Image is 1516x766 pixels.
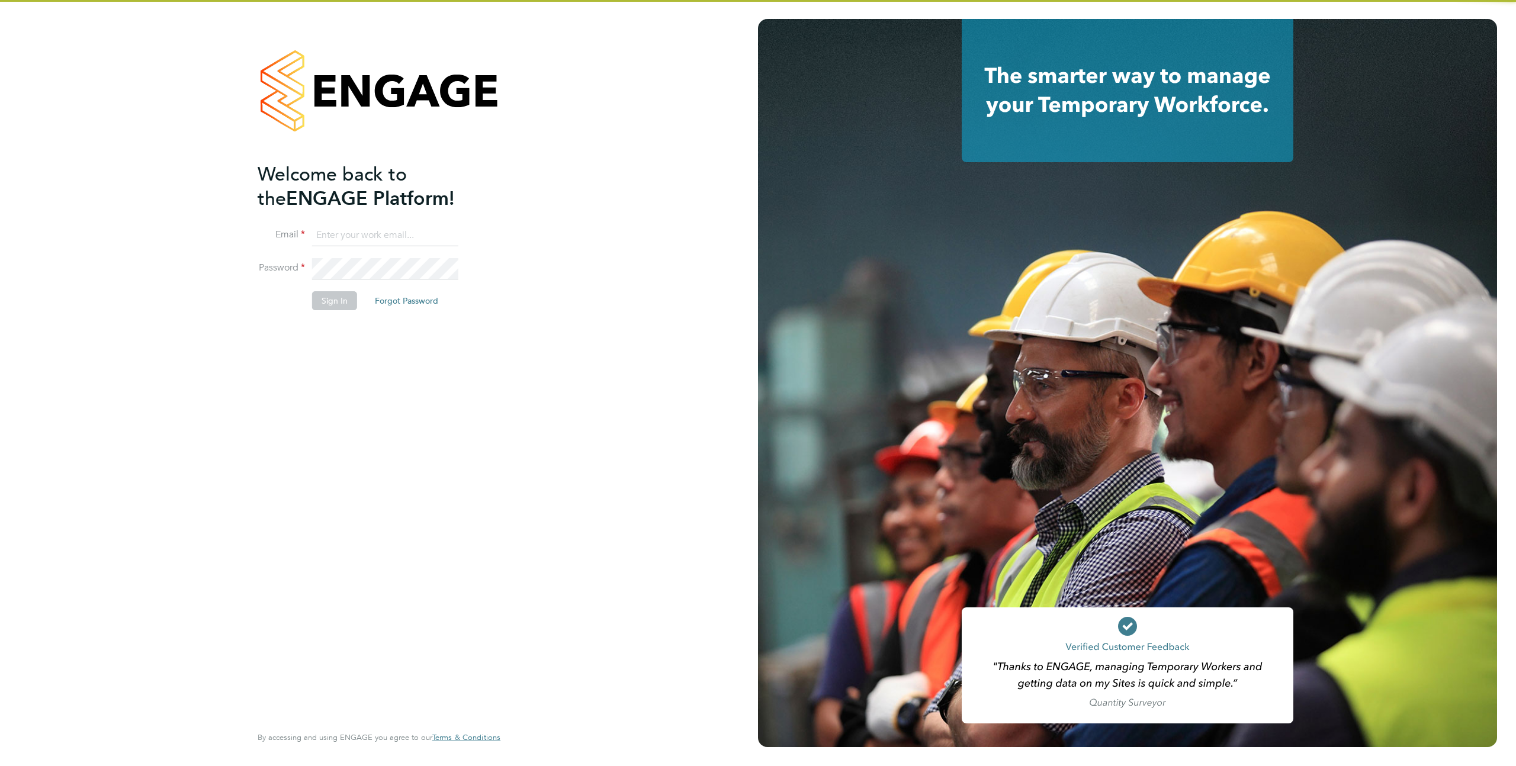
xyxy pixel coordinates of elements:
[258,228,305,241] label: Email
[312,291,357,310] button: Sign In
[258,732,500,742] span: By accessing and using ENGAGE you agree to our
[432,732,500,742] span: Terms & Conditions
[432,733,500,742] a: Terms & Conditions
[258,262,305,274] label: Password
[365,291,448,310] button: Forgot Password
[312,225,458,246] input: Enter your work email...
[258,163,407,210] span: Welcome back to the
[258,162,489,211] h2: ENGAGE Platform!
